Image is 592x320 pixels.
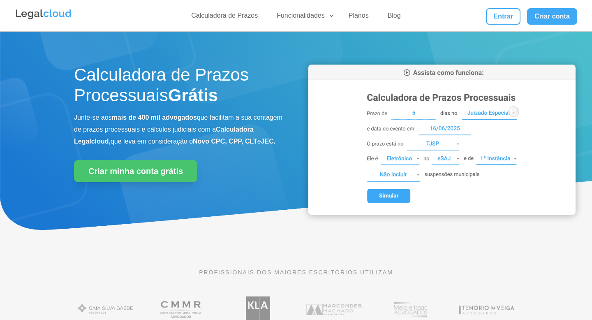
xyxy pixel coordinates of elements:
a: Calculadora de Prazos Processuais da Legalcloud [308,209,576,216]
a: Entrar [486,8,520,25]
strong: Grátis [168,86,218,105]
b: mais de 400 mil advogados [112,114,197,121]
a: Criar conta [527,8,577,25]
a: Criar minha conta grátis [74,160,197,182]
a: Blog [383,12,406,23]
h1: Calculadora de Prazos Processuais [74,65,284,110]
b: Novo CPC, CPP, CLT [193,138,257,145]
img: Legalcloud Logo [15,8,72,21]
a: Calculadora de Prazos [186,12,263,23]
a: Funcionalidades [272,12,335,23]
b: JEC. [261,138,276,145]
a: Logo da Legalcloud [15,15,72,22]
p: PROFISSIONAIS DOS MAIORES ESCRITÓRIOS UTILIZAM [74,268,518,277]
img: Calculadora de Prazos Processuais da Legalcloud [308,65,576,215]
a: Planos [344,12,374,23]
p: Junte-se aos que facilitam a sua contagem de prazos processuais e cálculos judiciais com a que le... [74,112,284,147]
b: Calculadora Legalcloud, [74,126,254,145]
